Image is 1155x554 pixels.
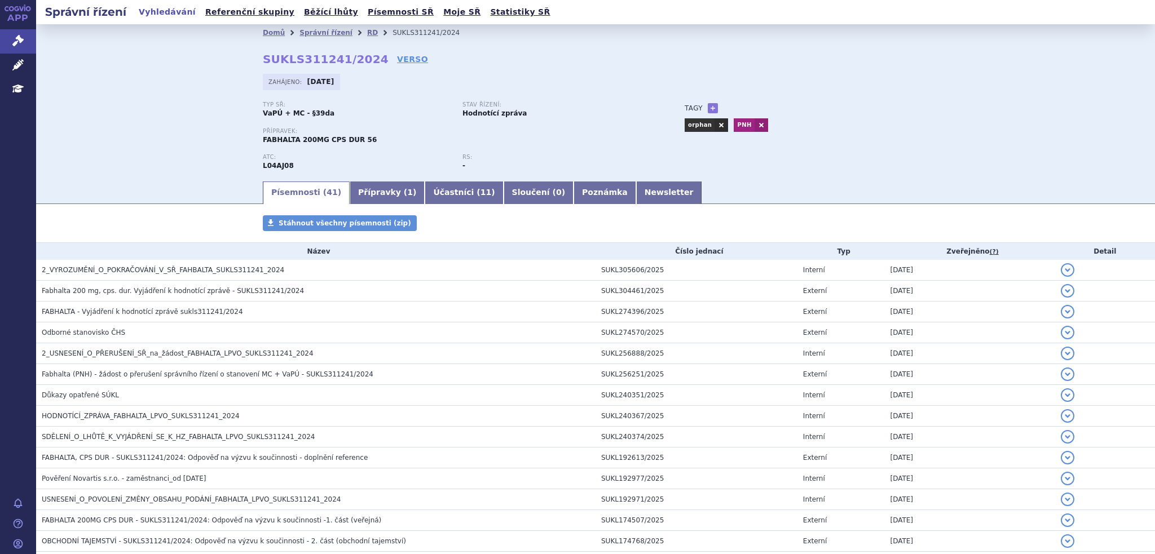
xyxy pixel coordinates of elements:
[263,128,662,135] p: Přípravek:
[504,181,574,204] a: Sloučení (0)
[884,489,1055,510] td: [DATE]
[263,109,334,117] strong: VaPÚ + MC - §39da
[263,162,294,170] strong: IPTAKOPAN
[1061,347,1074,360] button: detail
[1061,388,1074,402] button: detail
[596,260,797,281] td: SUKL305606/2025
[1061,513,1074,527] button: detail
[1061,305,1074,318] button: detail
[596,510,797,531] td: SUKL174507/2025
[42,329,125,336] span: Odborné stanovisko ČHS
[884,406,1055,427] td: [DATE]
[440,5,484,20] a: Moje SŘ
[263,154,451,161] p: ATC:
[42,516,381,524] span: FABHALTA 200MG CPS DUR - SUKLS311241/2024: Odpověď na výzvu k součinnosti -1. část (veřejná)
[884,260,1055,281] td: [DATE]
[36,243,596,260] th: Název
[556,188,562,197] span: 0
[803,454,827,462] span: Externí
[596,531,797,552] td: SUKL174768/2025
[803,349,825,357] span: Interní
[803,516,827,524] span: Externí
[462,109,527,117] strong: Hodnotící zpráva
[1055,243,1155,260] th: Detail
[263,101,451,108] p: Typ SŘ:
[884,531,1055,552] td: [DATE]
[803,287,827,295] span: Externí
[407,188,413,197] span: 1
[42,475,206,482] span: Pověření Novartis s.r.o. - zaměstnanci_od 12.03.2025
[42,308,243,316] span: FABHALTA - Vyjádření k hodnotící zprávě sukls311241/2024
[327,188,337,197] span: 41
[803,329,827,336] span: Externí
[596,281,797,302] td: SUKL304461/2025
[797,243,885,260] th: Typ
[1061,284,1074,298] button: detail
[884,447,1055,468] td: [DATE]
[574,181,636,204] a: Poznámka
[425,181,503,204] a: Účastníci (11)
[1061,493,1074,506] button: detail
[884,427,1055,447] td: [DATE]
[803,433,825,441] span: Interní
[263,181,350,204] a: Písemnosti (41)
[1061,451,1074,464] button: detail
[803,308,827,316] span: Externí
[803,412,825,420] span: Interní
[462,162,465,170] strong: -
[884,281,1055,302] td: [DATE]
[1061,263,1074,277] button: detail
[1061,367,1074,381] button: detail
[42,370,373,378] span: Fabhalta (PNH) - žádost o přerušení správního řízení o stanovení MC + VaPÚ - SUKLS311241/2024
[803,475,825,482] span: Interní
[803,391,825,399] span: Interní
[803,537,827,545] span: Externí
[884,468,1055,489] td: [DATE]
[268,77,304,86] span: Zahájeno:
[480,188,491,197] span: 11
[596,406,797,427] td: SUKL240367/2025
[803,495,825,503] span: Interní
[596,427,797,447] td: SUKL240374/2025
[393,24,474,41] li: SUKLS311241/2024
[42,537,406,545] span: OBCHODNÍ TAJEMSTVÍ - SUKLS311241/2024: Odpověď na výzvu k součinnosti - 2. část (obchodní tajemství)
[596,468,797,489] td: SUKL192977/2025
[350,181,425,204] a: Přípravky (1)
[734,118,754,132] a: PNH
[42,266,284,274] span: 2_VYROZUMĚNÍ_O_POKRAČOVÁNÍ_V_SŘ_FAHBALTA_SUKLS311241_2024
[279,219,411,227] span: Stáhnout všechny písemnosti (zip)
[202,5,298,20] a: Referenční skupiny
[299,29,352,37] a: Správní řízení
[263,215,417,231] a: Stáhnout všechny písemnosti (zip)
[596,343,797,364] td: SUKL256888/2025
[685,101,703,115] h3: Tagy
[884,364,1055,385] td: [DATE]
[135,5,199,20] a: Vyhledávání
[884,510,1055,531] td: [DATE]
[42,287,304,295] span: Fabhalta 200 mg, cps. dur. Vyjádření k hodnotící zprávě - SUKLS311241/2024
[596,322,797,343] td: SUKL274570/2025
[42,495,341,503] span: USNESENÍ_O_POVOLENÍ_ZMĚNY_OBSAHU_PODÁNÍ_FABHALTA_LPVO_SUKLS311241_2024
[263,136,377,144] span: FABHALTA 200MG CPS DUR 56
[596,243,797,260] th: Číslo jednací
[42,412,240,420] span: HODNOTÍCÍ_ZPRÁVA_FABHALTA_LPVO_SUKLS311241_2024
[884,343,1055,364] td: [DATE]
[263,52,389,66] strong: SUKLS311241/2024
[42,454,368,462] span: FABHALTA, CPS DUR - SUKLS311241/2024: Odpověď na výzvu k součinnosti - doplnění reference
[884,385,1055,406] td: [DATE]
[397,54,428,65] a: VERSO
[1061,472,1074,485] button: detail
[990,248,999,256] abbr: (?)
[803,266,825,274] span: Interní
[685,118,715,132] a: orphan
[487,5,553,20] a: Statistiky SŘ
[636,181,702,204] a: Newsletter
[596,364,797,385] td: SUKL256251/2025
[263,29,285,37] a: Domů
[462,101,651,108] p: Stav řízení:
[36,4,135,20] h2: Správní řízení
[596,447,797,468] td: SUKL192613/2025
[803,370,827,378] span: Externí
[1061,326,1074,339] button: detail
[1061,409,1074,423] button: detail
